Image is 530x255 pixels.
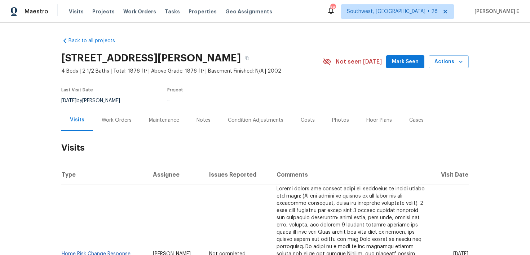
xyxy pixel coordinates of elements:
span: Visits [69,8,84,15]
th: Comments [271,165,430,185]
button: Copy Address [241,52,254,65]
span: [DATE] [61,98,76,103]
div: Cases [409,117,424,124]
button: Mark Seen [386,55,424,69]
div: Notes [196,117,211,124]
span: Tasks [165,9,180,14]
span: Mark Seen [392,57,419,66]
span: Geo Assignments [225,8,272,15]
div: Maintenance [149,117,179,124]
th: Issues Reported [203,165,270,185]
button: Actions [429,55,469,69]
span: [PERSON_NAME] E [472,8,519,15]
th: Visit Date [430,165,469,185]
div: 562 [330,4,335,12]
th: Assignee [147,165,204,185]
span: Last Visit Date [61,88,93,92]
span: Work Orders [123,8,156,15]
div: by [PERSON_NAME] [61,96,129,105]
span: Project [167,88,183,92]
span: 4 Beds | 2 1/2 Baths | Total: 1876 ft² | Above Grade: 1876 ft² | Basement Finished: N/A | 2002 [61,68,323,75]
div: Work Orders [102,117,132,124]
span: Actions [434,57,463,66]
h2: Visits [61,131,469,165]
span: Southwest, [GEOGRAPHIC_DATA] + 28 [347,8,438,15]
span: Not seen [DATE] [336,58,382,65]
span: Maestro [25,8,48,15]
th: Type [61,165,147,185]
a: Back to all projects [61,37,131,44]
div: ... [167,96,306,101]
div: Photos [332,117,349,124]
span: Projects [92,8,115,15]
div: Visits [70,116,84,124]
div: Floor Plans [366,117,392,124]
h2: [STREET_ADDRESS][PERSON_NAME] [61,55,241,62]
span: Properties [189,8,217,15]
div: Condition Adjustments [228,117,283,124]
div: Costs [301,117,315,124]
